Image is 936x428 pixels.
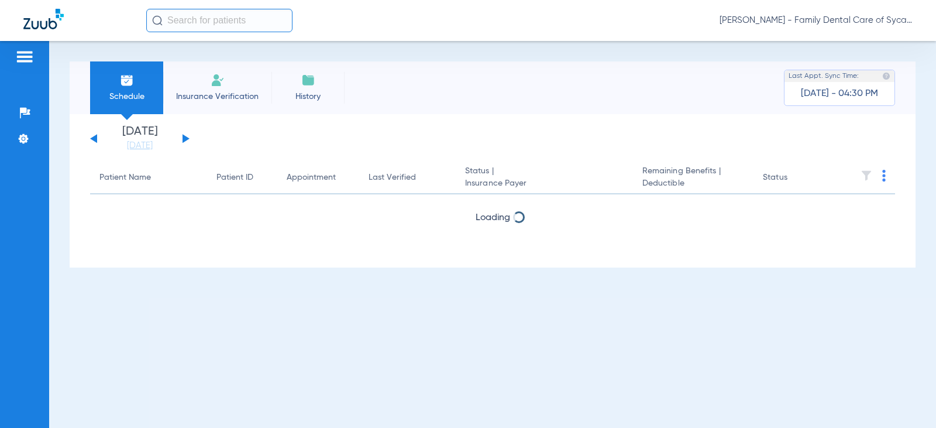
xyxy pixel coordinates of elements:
img: Schedule [120,73,134,87]
span: [DATE] - 04:30 PM [801,88,878,100]
div: Last Verified [369,172,446,184]
div: Appointment [287,172,350,184]
div: Appointment [287,172,336,184]
img: Manual Insurance Verification [211,73,225,87]
li: [DATE] [105,126,175,152]
img: last sync help info [882,72,890,80]
div: Last Verified [369,172,416,184]
img: group-dot-blue.svg [882,170,886,182]
span: Loading [476,213,510,222]
img: filter.svg [861,170,872,182]
span: Deductible [642,177,744,190]
a: [DATE] [105,140,175,152]
img: hamburger-icon [15,50,34,64]
div: Patient Name [99,172,198,184]
span: [PERSON_NAME] - Family Dental Care of Sycamore [720,15,913,26]
span: Insurance Payer [465,177,624,190]
span: Insurance Verification [172,91,263,102]
th: Remaining Benefits | [633,162,753,194]
span: History [280,91,336,102]
span: Schedule [99,91,154,102]
input: Search for patients [146,9,292,32]
img: Zuub Logo [23,9,64,29]
div: Patient ID [216,172,253,184]
th: Status [753,162,832,194]
img: History [301,73,315,87]
th: Status | [456,162,633,194]
div: Patient ID [216,172,268,184]
span: Last Appt. Sync Time: [789,70,859,82]
img: Search Icon [152,15,163,26]
div: Patient Name [99,172,151,184]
